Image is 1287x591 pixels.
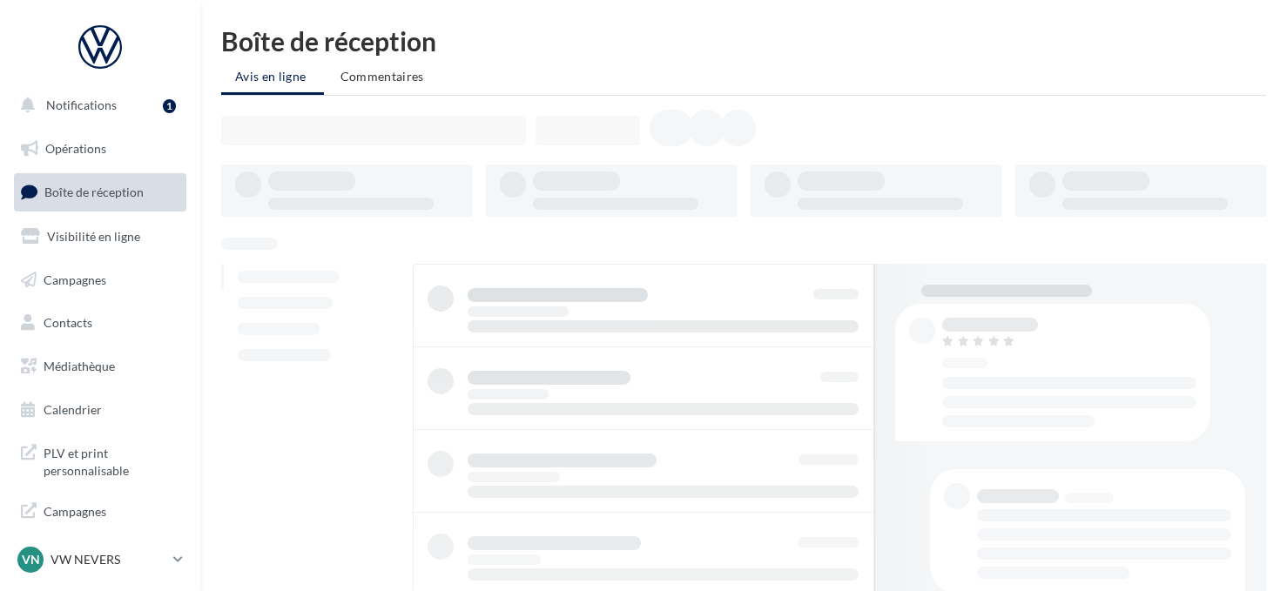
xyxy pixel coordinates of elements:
[221,28,1266,54] div: Boîte de réception
[10,493,190,544] a: Campagnes DataOnDemand
[10,434,190,486] a: PLV et print personnalisable
[10,305,190,341] a: Contacts
[44,402,102,417] span: Calendrier
[45,141,106,156] span: Opérations
[46,97,117,112] span: Notifications
[163,99,176,113] div: 1
[51,551,166,568] p: VW NEVERS
[44,185,144,199] span: Boîte de réception
[44,441,179,479] span: PLV et print personnalisable
[44,359,115,373] span: Médiathèque
[47,229,140,244] span: Visibilité en ligne
[14,543,186,576] a: VN VW NEVERS
[44,272,106,286] span: Campagnes
[10,87,183,124] button: Notifications 1
[10,262,190,299] a: Campagnes
[10,131,190,167] a: Opérations
[44,500,179,537] span: Campagnes DataOnDemand
[10,173,190,211] a: Boîte de réception
[10,392,190,428] a: Calendrier
[340,69,424,84] span: Commentaires
[10,218,190,255] a: Visibilité en ligne
[44,315,92,330] span: Contacts
[10,348,190,385] a: Médiathèque
[22,551,40,568] span: VN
